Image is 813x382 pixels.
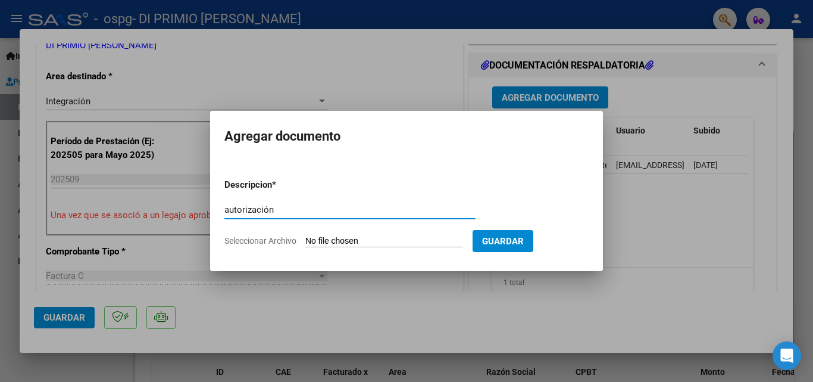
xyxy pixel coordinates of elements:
p: Descripcion [224,178,334,192]
div: Open Intercom Messenger [773,341,801,370]
span: Seleccionar Archivo [224,236,296,246]
span: Guardar [482,236,524,247]
button: Guardar [473,230,533,252]
h2: Agregar documento [224,125,589,148]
